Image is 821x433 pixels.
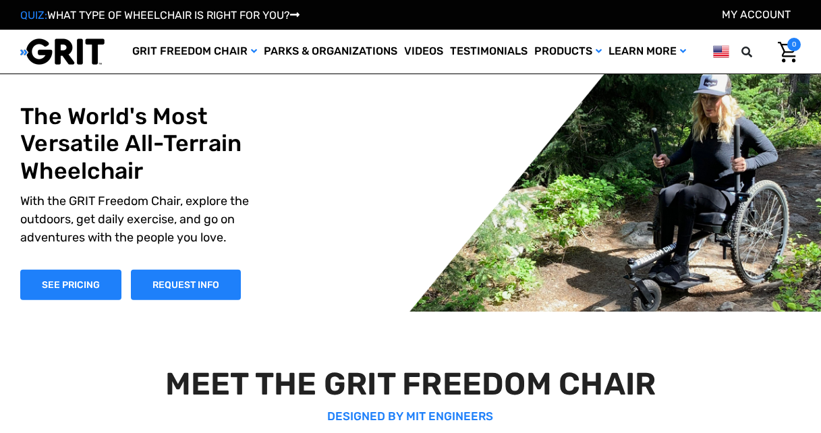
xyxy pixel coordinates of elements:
a: Testimonials [447,30,531,74]
p: With the GRIT Freedom Chair, explore the outdoors, get daily exercise, and go on adventures with ... [20,192,250,247]
a: Videos [401,30,447,74]
a: Cart with 0 items [768,38,801,66]
a: Shop Now [20,270,121,300]
a: GRIT Freedom Chair [129,30,260,74]
a: Products [531,30,605,74]
h2: MEET THE GRIT FREEDOM CHAIR [20,366,800,403]
img: Cart [778,42,797,63]
a: Parks & Organizations [260,30,401,74]
a: QUIZ:WHAT TYPE OF WHEELCHAIR IS RIGHT FOR YOU? [20,9,300,22]
img: GRIT All-Terrain Wheelchair and Mobility Equipment [20,38,105,65]
span: QUIZ: [20,9,47,22]
img: us.png [713,43,729,60]
a: Slide number 1, Request Information [131,270,241,300]
p: DESIGNED BY MIT ENGINEERS [20,408,800,426]
a: Learn More [605,30,689,74]
input: Search [747,38,768,66]
span: 0 [787,38,801,51]
h1: The World's Most Versatile All-Terrain Wheelchair [20,103,250,185]
a: Account [722,8,791,21]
